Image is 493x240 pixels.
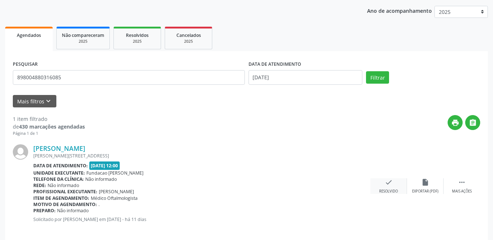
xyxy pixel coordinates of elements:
[448,115,463,130] button: print
[33,216,370,222] p: Solicitado por [PERSON_NAME] em [DATE] - há 11 dias
[379,189,398,194] div: Resolvido
[452,189,472,194] div: Mais ações
[57,207,89,214] span: Não informado
[119,39,156,44] div: 2025
[451,119,459,127] i: print
[249,70,363,85] input: Selecione um intervalo
[13,130,85,137] div: Página 1 de 1
[33,153,370,159] div: [PERSON_NAME][STREET_ADDRESS]
[13,59,38,70] label: PESQUISAR
[13,123,85,130] div: de
[13,115,85,123] div: 1 item filtrado
[33,207,56,214] b: Preparo:
[385,178,393,186] i: check
[44,97,52,105] i: keyboard_arrow_down
[421,178,429,186] i: insert_drive_file
[33,201,97,207] b: Motivo de agendamento:
[48,182,79,188] span: Não informado
[33,170,85,176] b: Unidade executante:
[62,32,104,38] span: Não compareceram
[85,176,117,182] span: Não informado
[126,32,149,38] span: Resolvidos
[366,71,389,84] button: Filtrar
[33,188,97,195] b: Profissional executante:
[412,189,438,194] div: Exportar (PDF)
[170,39,207,44] div: 2025
[33,144,85,152] a: [PERSON_NAME]
[13,95,56,108] button: Mais filtroskeyboard_arrow_down
[62,39,104,44] div: 2025
[13,70,245,85] input: Nome, CNS
[367,6,432,15] p: Ano de acompanhamento
[33,182,46,188] b: Rede:
[91,195,138,201] span: Médico Oftalmologista
[249,59,301,70] label: DATA DE ATENDIMENTO
[33,195,89,201] b: Item de agendamento:
[465,115,480,130] button: 
[13,144,28,160] img: img
[89,161,120,170] span: [DATE] 12:00
[458,178,466,186] i: 
[33,176,84,182] b: Telefone da clínica:
[19,123,85,130] strong: 430 marcações agendadas
[176,32,201,38] span: Cancelados
[469,119,477,127] i: 
[86,170,143,176] span: Fundacao [PERSON_NAME]
[33,163,88,169] b: Data de atendimento:
[17,32,41,38] span: Agendados
[98,201,100,207] span: .
[99,188,134,195] span: [PERSON_NAME]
